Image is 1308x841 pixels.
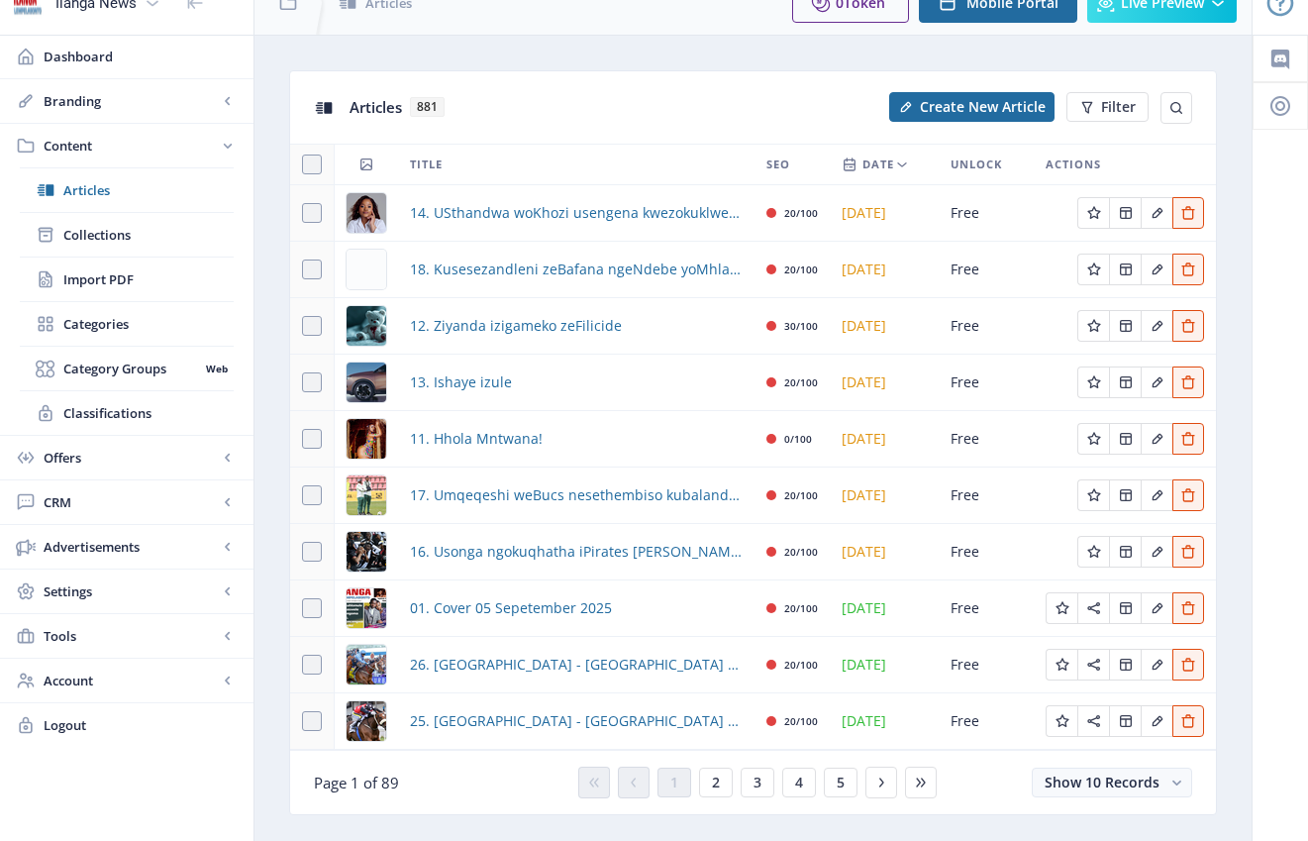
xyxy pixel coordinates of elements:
[410,483,743,507] span: 17. Umqeqeshi weBucs nesethembiso kubalandeli
[830,468,939,524] td: [DATE]
[1141,315,1172,334] a: Edit page
[44,47,238,66] span: Dashboard
[410,427,543,451] span: 11. Hhola Mntwana!
[347,363,386,402] img: 40bd15a9-4013-440e-8723-bd2663350190.png
[657,768,691,797] button: 1
[784,540,818,564] div: 20/100
[830,637,939,693] td: [DATE]
[410,201,743,225] a: 14. USthandwa woKhozi usengena kwezokuklwebha amapuleti
[1066,92,1149,122] button: Filter
[784,314,818,338] div: 30/100
[1109,428,1141,447] a: Edit page
[20,347,234,390] a: Category GroupsWeb
[951,153,1002,176] span: Unlock
[44,492,218,512] span: CRM
[410,540,743,564] a: 16. Usonga ngokuqhatha iPirates [PERSON_NAME]
[939,580,1034,637] td: Free
[44,448,218,468] span: Offers
[347,645,386,684] img: 1e2dec7c-9c33-429e-b32c-7eb31901d810.png
[347,532,386,572] img: 95c342ad-a0ee-4841-a7e0-e4cf570ade2b.png
[699,768,733,797] button: 2
[782,768,816,797] button: 4
[1141,428,1172,447] a: Edit page
[44,537,218,557] span: Advertisements
[63,225,234,245] span: Collections
[754,775,761,790] span: 3
[1077,484,1109,503] a: Edit page
[830,185,939,242] td: [DATE]
[1172,597,1204,616] a: Edit page
[830,355,939,411] td: [DATE]
[830,524,939,580] td: [DATE]
[1141,654,1172,673] a: Edit page
[824,768,857,797] button: 5
[939,185,1034,242] td: Free
[63,314,234,334] span: Categories
[347,419,386,459] img: 02790711-192e-42ed-b5d9-6566641c86d0.png
[1046,597,1077,616] a: Edit page
[1109,371,1141,390] a: Edit page
[44,715,238,735] span: Logout
[63,269,234,289] span: Import PDF
[1141,259,1172,277] a: Edit page
[410,153,443,176] span: Title
[939,355,1034,411] td: Free
[939,693,1034,750] td: Free
[63,359,199,378] span: Category Groups
[1141,371,1172,390] a: Edit page
[1077,315,1109,334] a: Edit page
[410,653,743,677] span: 26. [GEOGRAPHIC_DATA] - [GEOGRAPHIC_DATA] - [DATE]
[44,136,218,156] span: Content
[1077,259,1109,277] a: Edit page
[889,92,1055,122] button: Create New Article
[784,258,818,281] div: 20/100
[1109,597,1141,616] a: Edit page
[289,70,1217,815] app-collection-view: Articles
[20,168,234,212] a: Articles
[830,693,939,750] td: [DATE]
[939,524,1034,580] td: Free
[44,581,218,601] span: Settings
[1046,710,1077,729] a: Edit page
[410,709,743,733] a: 25. [GEOGRAPHIC_DATA] - [GEOGRAPHIC_DATA] - [DATE]
[347,306,386,346] img: b6fb8057-06f0-4a1b-aaac-5226f0587bd5.png
[1172,202,1204,221] a: Edit page
[939,468,1034,524] td: Free
[939,242,1034,298] td: Free
[1109,315,1141,334] a: Edit page
[44,671,218,690] span: Account
[63,180,234,200] span: Articles
[1109,541,1141,560] a: Edit page
[20,213,234,257] a: Collections
[20,258,234,301] a: Import PDF
[939,637,1034,693] td: Free
[1077,710,1109,729] a: Edit page
[766,153,790,176] span: SEO
[347,701,386,741] img: 9fc42c1b-e9bc-4435-8ada-f9d7a417bd97.png
[1077,654,1109,673] a: Edit page
[784,483,818,507] div: 20/100
[44,626,218,646] span: Tools
[1141,202,1172,221] a: Edit page
[1109,484,1141,503] a: Edit page
[1109,654,1141,673] a: Edit page
[712,775,720,790] span: 2
[1172,484,1204,503] a: Edit page
[939,298,1034,355] td: Free
[670,775,678,790] span: 1
[410,97,445,117] span: 881
[314,773,399,792] span: Page 1 of 89
[1109,202,1141,221] a: Edit page
[347,250,386,289] img: 9bdd829f-b074-41a5-b1a3-47f614ba23c8.png
[199,359,234,378] nb-badge: Web
[1077,202,1109,221] a: Edit page
[410,370,512,394] a: 13. Ishaye izule
[830,242,939,298] td: [DATE]
[1141,597,1172,616] a: Edit page
[1172,428,1204,447] a: Edit page
[1077,541,1109,560] a: Edit page
[1046,153,1101,176] span: Actions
